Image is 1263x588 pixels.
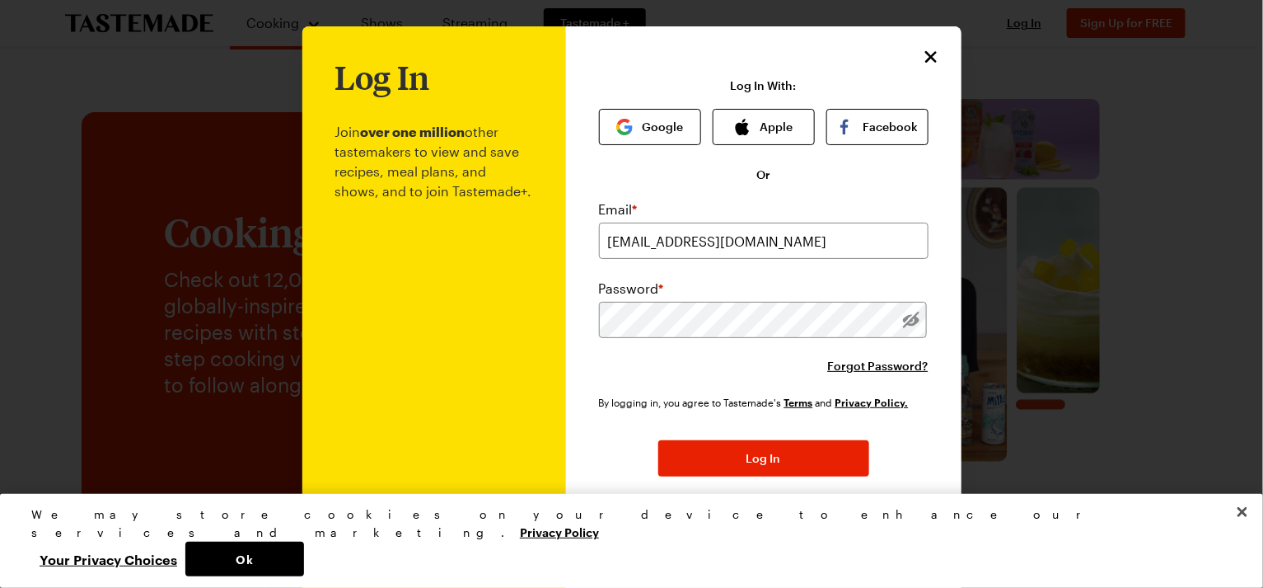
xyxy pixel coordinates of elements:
button: Close [1224,494,1261,530]
button: Google [599,109,701,145]
p: Join other tastemakers to view and save recipes, meal plans, and shows, and to join Tastemade+. [335,96,533,558]
button: Close [920,46,942,68]
a: More information about your privacy, opens in a new tab [520,524,599,539]
b: over one million [361,124,465,139]
label: Password [599,279,664,299]
button: Ok [185,542,304,576]
div: Privacy [31,506,1218,576]
button: Log In [658,440,869,477]
button: Apple [713,109,815,145]
label: Email [599,200,638,219]
a: Tastemade Terms of Service [784,395,813,409]
a: Tastemade Privacy Policy [835,395,909,409]
p: Log In With: [731,79,797,92]
button: Forgot Password? [828,358,929,374]
h1: Log In [335,59,430,96]
span: Or [756,167,770,183]
div: We may store cookies on your device to enhance our services and marketing. [31,506,1218,542]
span: Log In [746,450,781,467]
button: Facebook [826,109,929,145]
button: Your Privacy Choices [31,542,185,576]
div: By logging in, you agree to Tastemade's and [599,394,915,411]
